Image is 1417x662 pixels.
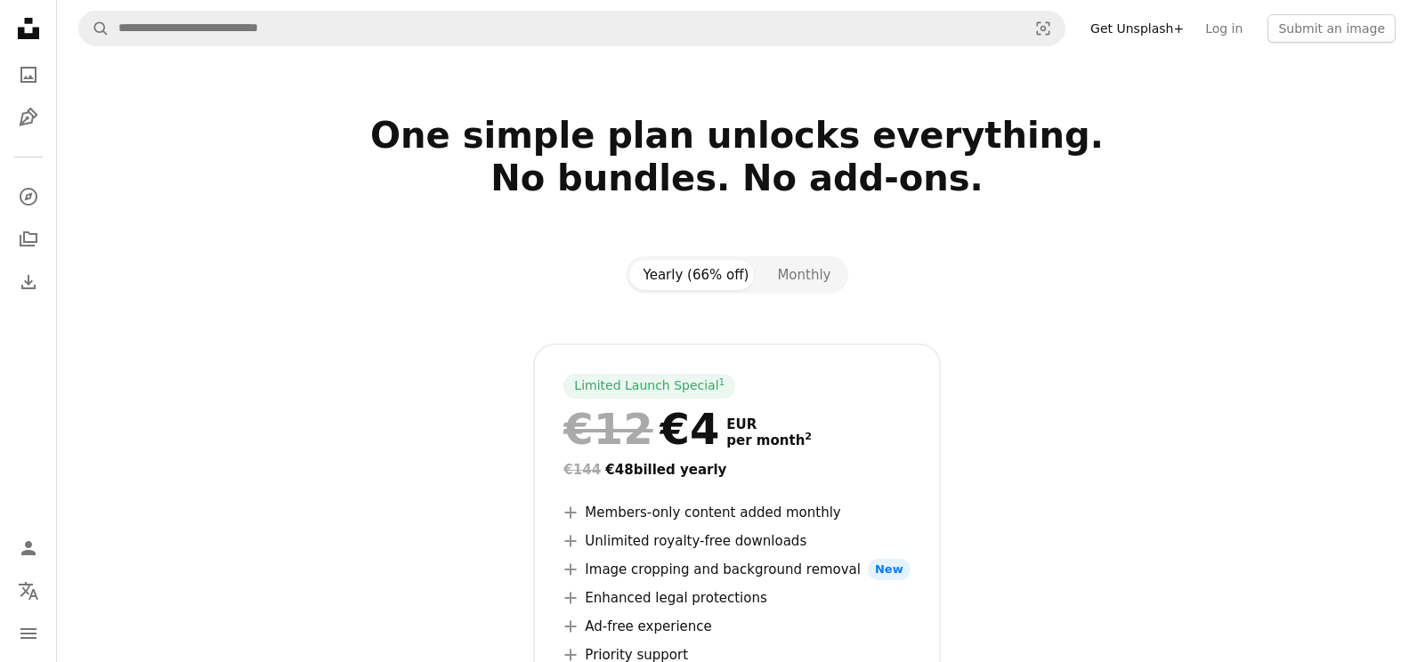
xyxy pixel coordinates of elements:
[11,616,46,651] button: Menu
[726,416,812,432] span: EUR
[563,406,719,452] div: €4
[716,377,729,395] a: 1
[805,431,812,442] sup: 2
[726,432,812,448] span: per month
[719,376,725,387] sup: 1
[160,114,1314,242] h2: One simple plan unlocks everything. No bundles. No add-ons.
[11,530,46,566] a: Log in / Sign up
[79,12,109,45] button: Search Unsplash
[11,57,46,93] a: Photos
[11,222,46,257] a: Collections
[563,502,910,523] li: Members-only content added monthly
[563,406,652,452] span: €12
[563,530,910,552] li: Unlimited royalty-free downloads
[563,459,910,480] div: €48 billed yearly
[11,179,46,214] a: Explore
[563,462,601,478] span: €144
[629,260,764,290] button: Yearly (66% off)
[563,616,910,637] li: Ad-free experience
[1022,12,1065,45] button: Visual search
[11,11,46,50] a: Home — Unsplash
[763,260,845,290] button: Monthly
[11,573,46,609] button: Language
[801,432,815,448] a: 2
[11,264,46,300] a: Download History
[11,100,46,135] a: Illustrations
[78,11,1065,46] form: Find visuals sitewide
[1267,14,1396,43] button: Submit an image
[1194,14,1253,43] a: Log in
[563,559,910,580] li: Image cropping and background removal
[563,587,910,609] li: Enhanced legal protections
[1080,14,1194,43] a: Get Unsplash+
[868,559,911,580] span: New
[563,374,735,399] div: Limited Launch Special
